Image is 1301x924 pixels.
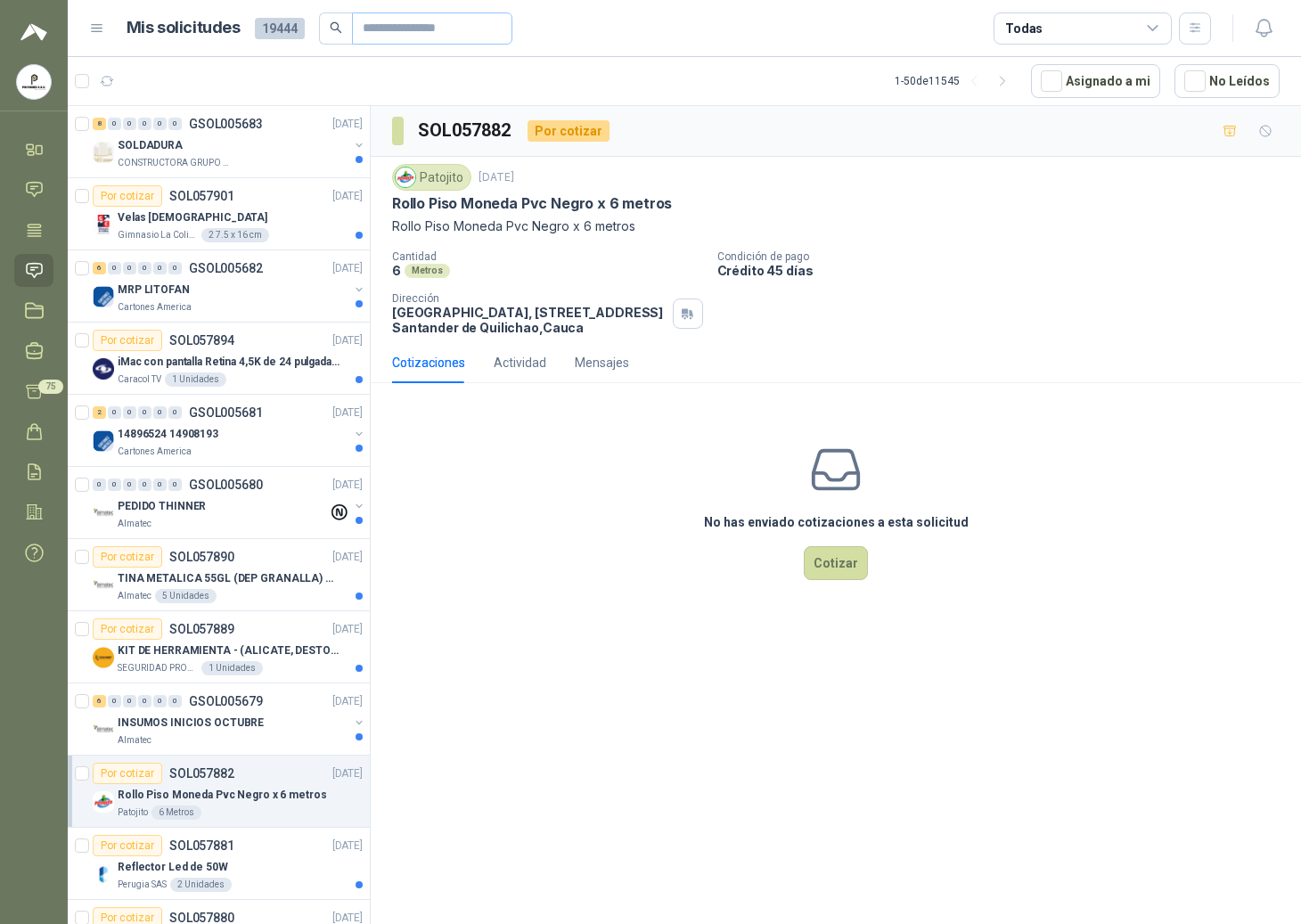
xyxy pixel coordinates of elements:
img: Company Logo [93,719,114,740]
p: Gimnasio La Colina [118,228,198,242]
a: 8 0 0 0 0 0 GSOL005683[DATE] Company LogoSOLDADURACONSTRUCTORA GRUPO FIP [93,113,366,170]
div: 0 [108,478,121,491]
p: SOL057894 [169,334,234,347]
p: CONSTRUCTORA GRUPO FIP [118,156,230,170]
div: 5 Unidades [155,589,217,603]
p: SOL057901 [169,190,234,202]
p: [DATE] [332,621,363,638]
img: Company Logo [93,575,114,596]
img: Company Logo [93,358,114,380]
p: Almatec [118,517,151,531]
p: [DATE] [332,693,363,710]
p: SOL057880 [169,912,234,924]
img: Company Logo [93,142,114,163]
div: 0 [153,406,167,419]
p: iMac con pantalla Retina 4,5K de 24 pulgadas M4 [118,354,340,371]
p: [DATE] [332,332,363,349]
p: Cartones America [118,300,192,315]
img: Company Logo [93,647,114,668]
div: 0 [93,478,106,491]
p: [DATE] [479,169,514,186]
p: Rollo Piso Moneda Pvc Negro x 6 metros [118,787,326,804]
img: Company Logo [17,65,51,99]
p: Velas [DEMOGRAPHIC_DATA] [118,209,267,226]
div: 0 [153,478,167,491]
div: Por cotizar [93,618,162,640]
h3: No has enviado cotizaciones a esta solicitud [704,512,969,532]
div: 6 [93,695,106,707]
a: Por cotizarSOL057881[DATE] Company LogoReflector Led de 50WPerugia SAS2 Unidades [68,828,370,900]
p: SOL057890 [169,551,234,563]
p: GSOL005681 [189,406,263,419]
p: [DATE] [332,188,363,205]
p: [DATE] [332,260,363,277]
img: Company Logo [93,430,114,452]
p: Rollo Piso Moneda Pvc Negro x 6 metros [392,217,1280,236]
p: SOL057881 [169,839,234,852]
p: Patojito [118,805,148,820]
p: SOL057882 [169,767,234,780]
div: 0 [153,262,167,274]
div: 0 [168,478,182,491]
p: KIT DE HERRAMIENTA - (ALICATE, DESTORNILLADOR,LLAVE DE EXPANSION, CRUCETA,LLAVE FIJA) [118,642,340,659]
p: Caracol TV [118,372,161,387]
div: 1 Unidades [201,661,263,675]
div: Mensajes [575,353,629,372]
p: 14896524 14908193 [118,426,218,443]
p: SOLDADURA [118,137,183,154]
p: MRP LITOFAN [118,282,190,298]
div: 0 [123,262,136,274]
div: 0 [168,406,182,419]
p: [DATE] [332,116,363,133]
p: GSOL005682 [189,262,263,274]
div: 0 [153,118,167,130]
div: 1 Unidades [165,372,226,387]
div: Por cotizar [93,330,162,351]
img: Company Logo [93,863,114,885]
div: 6 Metros [151,805,201,820]
p: [DATE] [332,405,363,421]
div: 0 [123,118,136,130]
div: Todas [1005,19,1043,38]
p: Almatec [118,733,151,748]
p: GSOL005679 [189,695,263,707]
div: 2 Unidades [170,878,232,892]
div: 0 [138,695,151,707]
div: 0 [168,118,182,130]
p: Perugia SAS [118,878,167,892]
div: 0 [168,262,182,274]
div: Por cotizar [93,185,162,207]
div: 2 [93,406,106,419]
span: 19444 [255,18,305,39]
div: 0 [138,406,151,419]
p: Rollo Piso Moneda Pvc Negro x 6 metros [392,194,672,213]
button: Cotizar [804,546,868,580]
div: Por cotizar [528,120,610,142]
h3: SOL057882 [418,117,513,144]
p: Cartones America [118,445,192,459]
img: Company Logo [93,286,114,307]
button: Asignado a mi [1031,64,1160,98]
div: 0 [108,406,121,419]
div: 0 [123,478,136,491]
p: [GEOGRAPHIC_DATA], [STREET_ADDRESS] Santander de Quilichao , Cauca [392,305,666,335]
div: 8 [93,118,106,130]
button: No Leídos [1174,64,1280,98]
p: [DATE] [332,765,363,782]
div: 0 [108,118,121,130]
a: 6 0 0 0 0 0 GSOL005682[DATE] Company LogoMRP LITOFANCartones America [93,258,366,315]
a: 75 [14,375,53,408]
div: 0 [138,118,151,130]
div: 6 [93,262,106,274]
span: 75 [38,380,63,394]
div: 0 [108,695,121,707]
p: Crédito 45 días [717,263,1294,278]
img: Company Logo [93,503,114,524]
div: Actividad [494,353,546,372]
p: 6 [392,263,401,278]
div: 1 - 50 de 11545 [895,67,1017,95]
p: [DATE] [332,838,363,854]
a: 6 0 0 0 0 0 GSOL005679[DATE] Company LogoINSUMOS INICIOS OCTUBREAlmatec [93,691,366,748]
div: 0 [123,695,136,707]
div: Cotizaciones [392,353,465,372]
